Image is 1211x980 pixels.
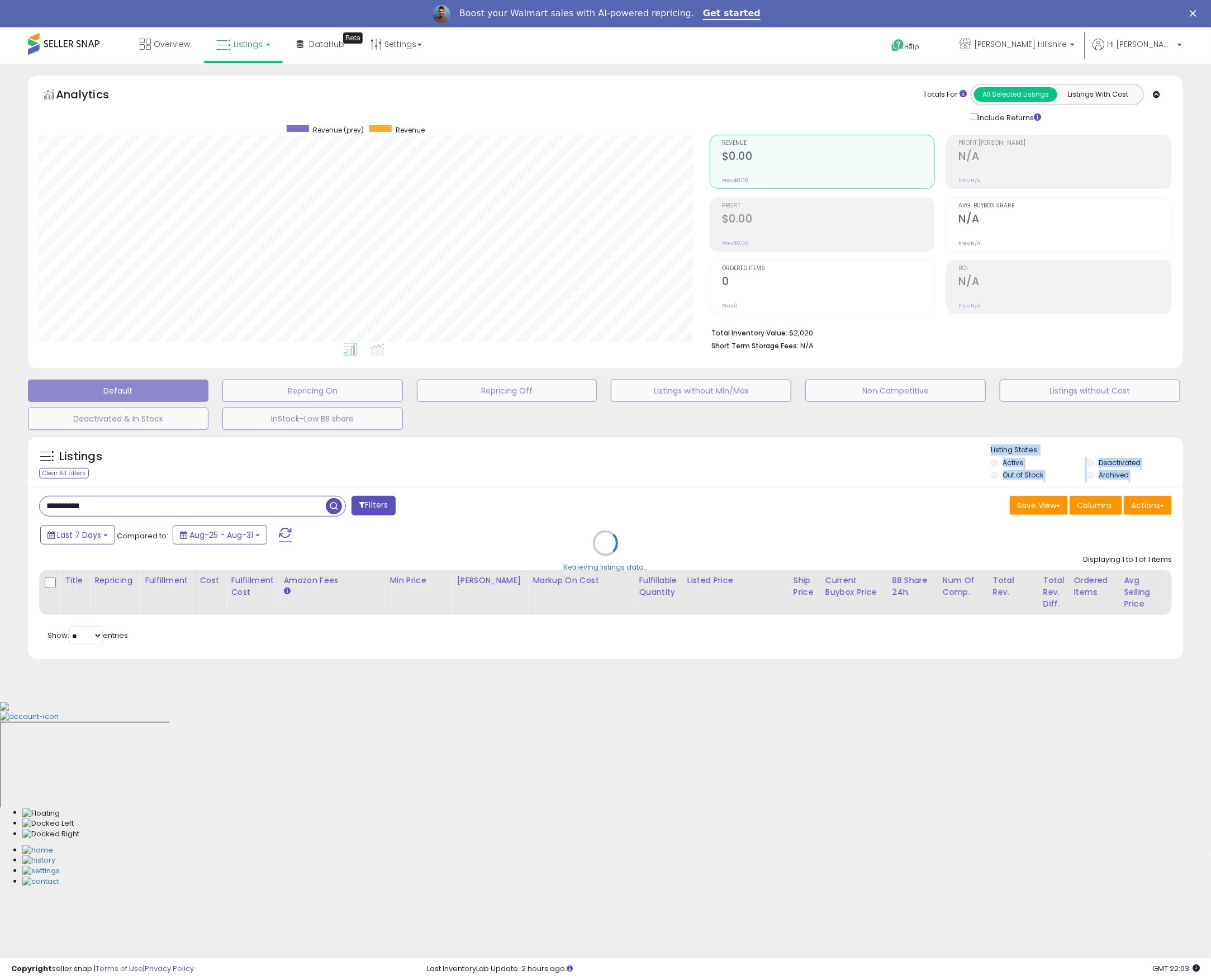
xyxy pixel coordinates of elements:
button: Listings without Cost [1000,380,1180,402]
small: Prev: $0.00 [722,240,748,247]
small: Prev: N/A [958,302,980,309]
img: Profile image for Adrian [433,5,450,23]
b: Total Inventory Value: [711,328,787,338]
div: Boost your Walmart sales with AI-powered repricing. [459,8,694,19]
a: Help [882,30,942,64]
a: Settings [362,27,430,61]
h2: N/A [958,212,1171,228]
span: N/A [800,340,814,351]
img: Docked Left [22,818,74,829]
h2: $0.00 [722,212,935,228]
span: [PERSON_NAME] Hillshire [974,39,1067,50]
h2: N/A [958,275,1171,290]
a: Get started [703,8,761,20]
button: Listings without Min/Max [611,380,791,402]
button: InStock-Low BB share [222,408,403,430]
small: Prev: 0 [722,302,738,309]
img: Floating [22,808,60,819]
a: Hi [PERSON_NAME] [1093,39,1182,64]
h5: Analytics [56,87,131,105]
b: Short Term Storage Fees: [711,341,799,351]
small: Prev: N/A [958,177,980,184]
span: Revenue [396,125,425,135]
button: Repricing Off [417,380,597,402]
a: Overview [131,27,198,61]
img: Home [22,845,53,856]
img: Contact [22,877,59,887]
span: Revenue [722,140,935,146]
button: Deactivated & In Stock [28,408,208,430]
span: Listings [234,39,263,50]
span: DataHub [309,39,344,50]
button: Non Competitive [805,380,986,402]
button: Listings With Cost [1057,87,1140,102]
img: Docked Right [22,829,79,840]
small: Prev: $0.00 [722,177,748,184]
span: Ordered Items [722,266,935,272]
span: ROI [958,266,1171,272]
span: Help [905,42,920,51]
div: Totals For [923,89,967,100]
span: Profit [PERSON_NAME] [958,140,1171,146]
span: Profit [722,203,935,209]
div: Retrieving listings data.. [564,562,648,572]
i: Get Help [891,39,905,53]
button: Default [28,380,208,402]
small: Prev: N/A [958,240,980,247]
h2: N/A [958,150,1171,165]
a: Listings [208,27,279,61]
div: Include Returns [962,111,1055,124]
img: Settings [22,866,60,877]
li: $2,020 [711,325,1163,339]
img: History [22,855,55,866]
a: [PERSON_NAME] Hillshire [951,27,1083,64]
span: Hi [PERSON_NAME] [1107,39,1174,50]
span: Overview [154,39,190,50]
span: Revenue (prev) [313,125,364,135]
h2: 0 [722,275,935,290]
button: All Selected Listings [974,87,1057,102]
button: Repricing On [222,380,403,402]
div: Tooltip anchor [343,32,363,44]
span: Avg. Buybox Share [958,203,1171,209]
h2: $0.00 [722,150,935,165]
a: DataHub [288,27,353,61]
div: Close [1190,10,1201,17]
